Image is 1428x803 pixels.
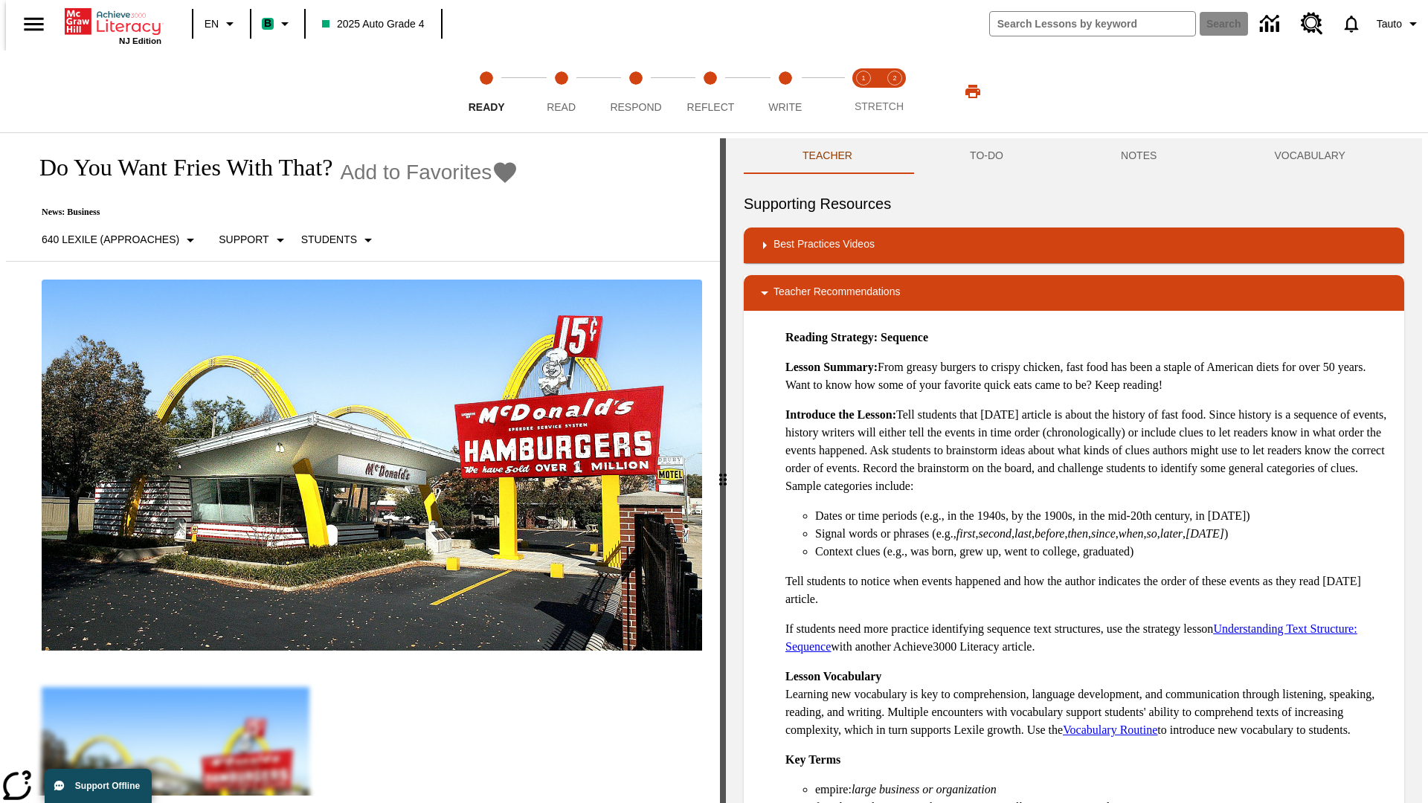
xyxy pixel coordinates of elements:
[744,192,1404,216] h6: Supporting Resources
[1119,527,1144,540] em: when
[881,331,928,344] strong: Sequence
[443,51,530,132] button: Ready step 1 of 5
[861,74,865,82] text: 1
[610,101,661,113] span: Respond
[340,159,518,185] button: Add to Favorites - Do You Want Fries With That?
[742,51,829,132] button: Write step 5 of 5
[1062,138,1215,174] button: NOTES
[119,36,161,45] span: NJ Edition
[593,51,679,132] button: Respond step 3 of 5
[911,138,1062,174] button: TO-DO
[1063,723,1157,736] a: Vocabulary Routine
[1377,16,1402,32] span: Tauto
[1251,4,1292,45] a: Data Center
[744,138,1404,174] div: Instructional Panel Tabs
[785,358,1392,394] p: From greasy burgers to crispy chicken, fast food has been a staple of American diets for over 50 ...
[6,138,720,796] div: reading
[469,101,505,113] span: Ready
[256,10,300,37] button: Boost Class color is mint green. Change class color
[785,620,1392,656] p: If students need more practice identifying sequence text structures, use the strategy lesson with...
[1014,527,1032,540] em: last
[1160,527,1183,540] em: later
[687,101,735,113] span: Reflect
[815,525,1392,543] li: Signal words or phrases (e.g., , , , , , , , , , )
[301,232,357,248] p: Students
[785,408,896,421] strong: Introduce the Lesson:
[956,527,976,540] em: first
[785,668,1392,739] p: Learning new vocabulary is key to comprehension, language development, and communication through ...
[726,138,1422,803] div: activity
[75,781,140,791] span: Support Offline
[744,275,1404,311] div: Teacher Recommendations
[720,138,726,803] div: Press Enter or Spacebar and then press right and left arrow keys to move the slider
[768,101,802,113] span: Write
[785,573,1392,608] p: Tell students to notice when events happened and how the author indicates the order of these even...
[42,232,179,248] p: 640 Lexile (Approaches)
[340,161,492,184] span: Add to Favorites
[744,228,1404,263] div: Best Practices Videos
[45,769,152,803] button: Support Offline
[1292,4,1332,44] a: Resource Center, Will open in new tab
[949,78,997,105] button: Print
[979,527,1011,540] em: second
[785,622,1357,653] a: Understanding Text Structure: Sequence
[1035,527,1064,540] em: before
[42,280,702,651] img: One of the first McDonald's stores, with the iconic red sign and golden arches.
[873,51,916,132] button: Stretch Respond step 2 of 2
[1186,527,1224,540] em: [DATE]
[24,207,518,218] p: News: Business
[855,100,904,112] span: STRETCH
[785,406,1392,495] p: Tell students that [DATE] article is about the history of fast food. Since history is a sequence ...
[198,10,245,37] button: Language: EN, Select a language
[990,12,1195,36] input: search field
[1147,527,1157,540] em: so
[219,232,268,248] p: Support
[785,331,878,344] strong: Reading Strategy:
[1371,10,1428,37] button: Profile/Settings
[12,2,56,46] button: Open side menu
[773,236,875,254] p: Best Practices Videos
[36,227,205,254] button: Select Lexile, 640 Lexile (Approaches)
[322,16,425,32] span: 2025 Auto Grade 4
[547,101,576,113] span: Read
[24,154,332,181] h1: Do You Want Fries With That?
[815,507,1392,525] li: Dates or time periods (e.g., in the 1940s, by the 1900s, in the mid-20th century, in [DATE])
[773,284,900,302] p: Teacher Recommendations
[1067,527,1088,540] em: then
[213,227,295,254] button: Scaffolds, Support
[205,16,219,32] span: EN
[842,51,885,132] button: Stretch Read step 1 of 2
[744,138,911,174] button: Teacher
[667,51,753,132] button: Reflect step 4 of 5
[295,227,383,254] button: Select Student
[1215,138,1404,174] button: VOCABULARY
[518,51,604,132] button: Read step 2 of 5
[264,14,271,33] span: B
[815,543,1392,561] li: Context clues (e.g., was born, grew up, went to college, graduated)
[852,783,997,796] em: large business or organization
[65,5,161,45] div: Home
[815,781,1392,799] li: empire:
[892,74,896,82] text: 2
[785,670,881,683] strong: Lesson Vocabulary
[1332,4,1371,43] a: Notifications
[1091,527,1116,540] em: since
[785,361,878,373] strong: Lesson Summary:
[785,753,840,766] strong: Key Terms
